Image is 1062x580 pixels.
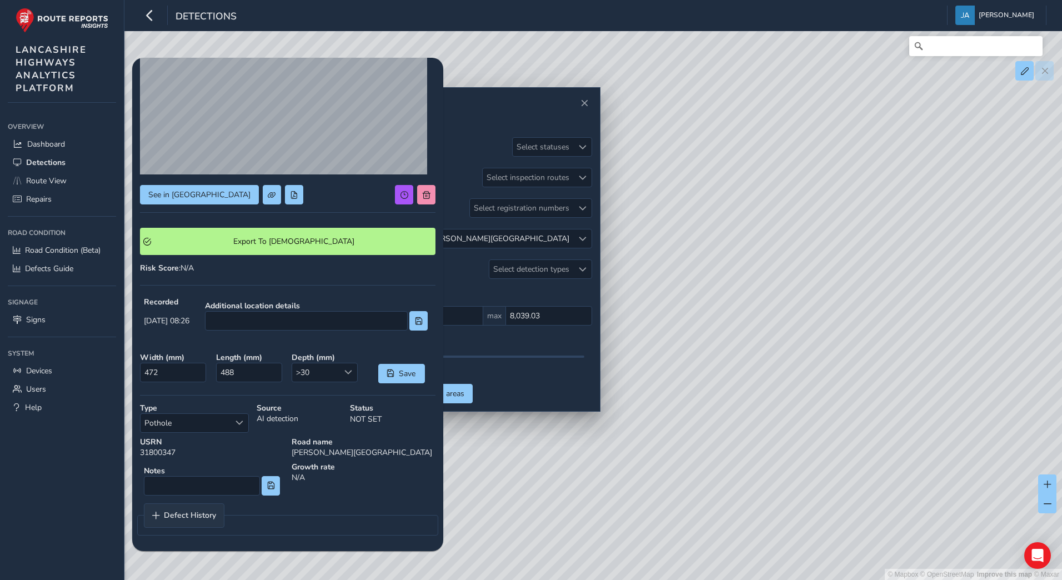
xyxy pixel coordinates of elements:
[292,363,339,382] span: >30
[140,263,179,273] strong: Risk Score
[141,414,230,432] span: Pothole
[25,402,42,413] span: Help
[350,403,435,413] strong: Status
[26,157,66,168] span: Detections
[429,233,569,244] div: [PERSON_NAME][GEOGRAPHIC_DATA]
[144,316,189,326] span: [DATE] 08:26
[8,190,116,208] a: Repairs
[144,297,189,307] strong: Recorded
[489,260,573,278] div: Select detection types
[26,176,67,186] span: Route View
[483,168,573,187] div: Select inspection routes
[25,263,73,274] span: Defects Guide
[136,433,288,462] div: 31800347
[383,362,584,372] div: 1
[378,364,425,383] button: Save
[288,433,439,462] div: [PERSON_NAME][GEOGRAPHIC_DATA]
[292,437,435,447] strong: Road name
[979,6,1034,25] span: [PERSON_NAME]
[25,245,101,256] span: Road Condition (Beta)
[140,352,208,363] strong: Width ( mm )
[8,362,116,380] a: Devices
[27,139,65,149] span: Dashboard
[8,135,116,153] a: Dashboard
[1024,542,1051,569] div: Open Intercom Messenger
[8,311,116,329] a: Signs
[140,185,259,204] button: See in Route View
[8,294,116,311] div: Signage
[288,458,439,503] div: N/A
[909,36,1043,56] input: Search
[8,118,116,135] div: Overview
[140,403,249,413] strong: Type
[505,306,592,326] input: 0
[140,437,284,447] strong: USRN
[577,96,592,111] button: Close
[155,236,432,247] span: Export To [DEMOGRAPHIC_DATA]
[148,189,251,200] span: See in [GEOGRAPHIC_DATA]
[253,399,346,437] div: AI detection
[140,263,435,273] div: : N/A
[205,301,428,311] strong: Additional location details
[8,380,116,398] a: Users
[955,6,1038,25] button: [PERSON_NAME]
[8,153,116,172] a: Detections
[26,314,46,325] span: Signs
[8,398,116,417] a: Help
[8,345,116,362] div: System
[955,6,975,25] img: diamond-layout
[216,352,284,363] strong: Length ( mm )
[230,414,248,432] div: Select a type
[375,111,592,130] h2: Filters
[16,8,108,33] img: rr logo
[176,9,237,25] span: Detections
[140,228,435,255] button: Export To Symology
[26,366,52,376] span: Devices
[8,241,116,259] a: Road Condition (Beta)
[8,224,116,241] div: Road Condition
[26,384,46,394] span: Users
[350,413,435,425] p: NOT SET
[292,352,360,363] strong: Depth ( mm )
[144,504,224,527] a: Defect History
[164,512,216,519] span: Defect History
[257,403,342,413] strong: Source
[8,172,116,190] a: Route View
[398,368,417,379] span: Save
[513,138,573,156] div: Select statuses
[144,466,280,476] strong: Notes
[470,199,573,217] div: Select registration numbers
[26,194,52,204] span: Repairs
[16,43,87,94] span: LANCASHIRE HIGHWAYS ANALYTICS PLATFORM
[8,259,116,278] a: Defects Guide
[292,462,435,472] strong: Growth rate
[483,306,505,326] span: max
